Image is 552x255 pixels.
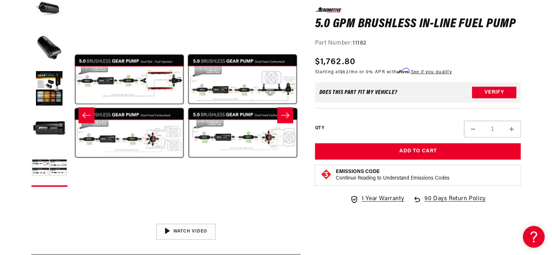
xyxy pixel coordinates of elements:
[315,68,452,75] p: Starting at /mo or 0% APR with .
[340,70,348,74] span: $62
[411,70,452,74] a: See if you qualify - Learn more about Affirm Financing (opens in modal)
[315,143,521,160] button: Add to Cart
[31,111,68,147] button: Load image 4 in gallery view
[315,39,521,48] div: Part Number:
[336,169,380,174] strong: Emissions Code
[31,151,68,187] button: Load image 5 in gallery view
[31,31,68,67] button: Load image 2 in gallery view
[31,71,68,107] button: Load image 3 in gallery view
[336,175,450,182] p: Continue Reading to Understand Emissions Codes
[315,125,324,131] label: QTY
[319,90,398,95] div: Does This part fit My vehicle?
[277,107,293,123] button: Slide right
[424,194,486,211] span: 90 Days Return Policy
[472,87,516,98] button: Verify
[78,107,94,123] button: Slide left
[413,194,486,211] a: 90 Days Return Policy
[315,18,521,30] h1: 5.0 GPM Brushless In-Line Fuel Pump
[352,40,367,46] strong: 11182
[336,169,450,182] button: Emissions CodeContinue Reading to Understand Emissions Codes
[362,194,404,204] span: 1 Year Warranty
[321,169,332,180] img: Emissions code
[350,194,404,204] a: 1 Year Warranty
[315,55,356,68] span: $1,762.80
[397,68,410,73] span: Affirm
